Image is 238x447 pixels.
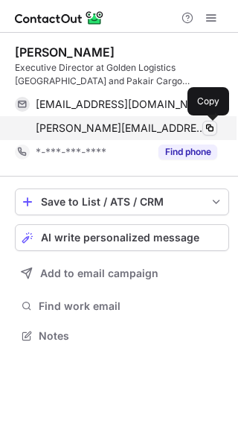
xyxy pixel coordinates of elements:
span: Notes [39,329,223,343]
span: Find work email [39,299,223,313]
div: Save to List / ATS / CRM [41,196,203,208]
div: [PERSON_NAME] [15,45,115,60]
div: Executive Director at Golden Logistics [GEOGRAPHIC_DATA] and Pakair Cargo Specialists [15,61,229,88]
span: [PERSON_NAME][EMAIL_ADDRESS][DOMAIN_NAME] [36,121,206,135]
span: [EMAIL_ADDRESS][DOMAIN_NAME] [36,98,206,111]
button: Add to email campaign [15,260,229,287]
span: AI write personalized message [41,232,199,244]
button: Find work email [15,296,229,317]
button: save-profile-one-click [15,188,229,215]
button: AI write personalized message [15,224,229,251]
button: Notes [15,326,229,346]
img: ContactOut v5.3.10 [15,9,104,27]
button: Reveal Button [158,145,217,159]
span: Add to email campaign [40,267,158,279]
